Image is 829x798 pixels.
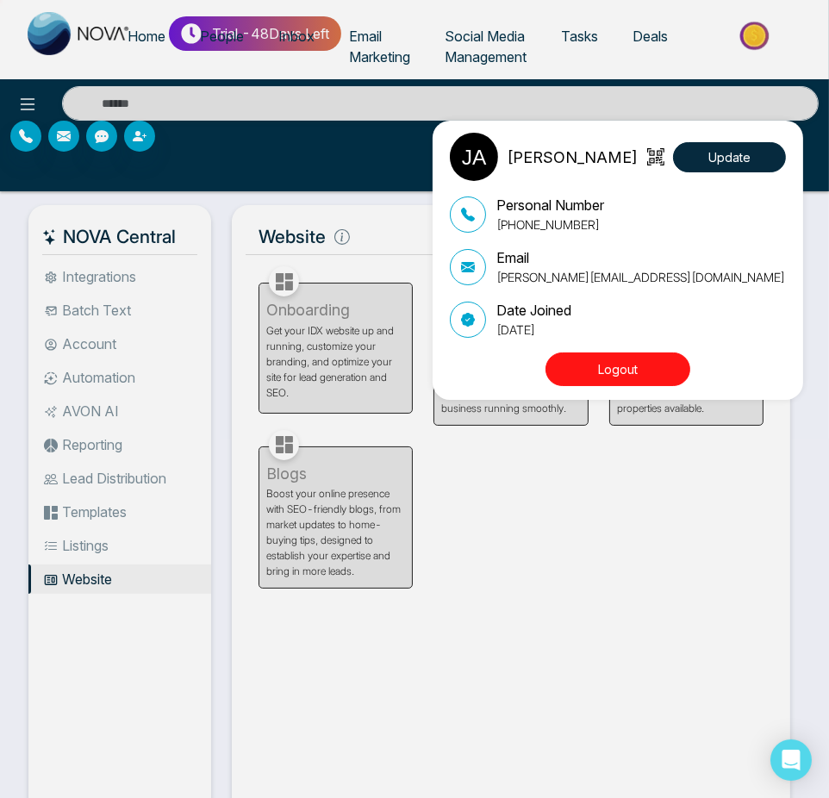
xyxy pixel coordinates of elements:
p: [PHONE_NUMBER] [496,215,604,234]
p: [DATE] [496,321,571,339]
p: Date Joined [496,300,571,321]
button: Logout [545,352,690,386]
button: Update [673,142,786,172]
p: Personal Number [496,195,604,215]
p: [PERSON_NAME][EMAIL_ADDRESS][DOMAIN_NAME] [496,268,785,286]
div: Open Intercom Messenger [770,739,812,781]
p: [PERSON_NAME] [507,146,638,169]
p: Email [496,247,785,268]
